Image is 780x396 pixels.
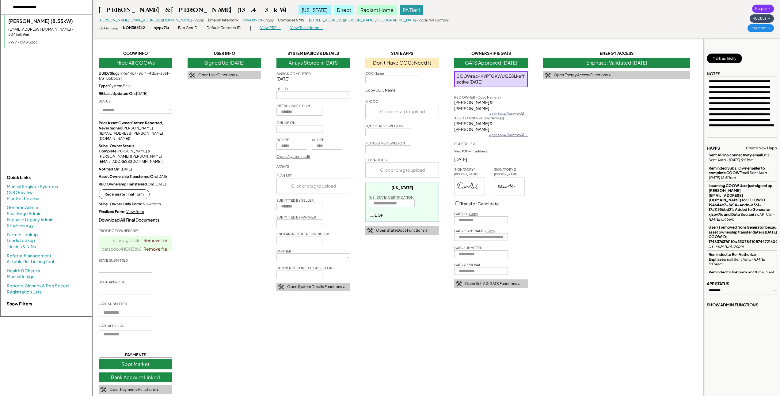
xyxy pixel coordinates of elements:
div: STATE APPROVAL [99,280,126,284]
img: tool-icon.png [456,281,462,286]
strong: Notified On: [99,167,121,171]
div: COC Name [365,71,384,76]
div: ENERGY ACCESS [543,50,690,56]
div: [DATE] [99,91,172,96]
strong: Incoming COOW User just signed up: [PERSON_NAME][EMAIL_ADDRESS][DOMAIN_NAME] for COOW ID 194644c7... [709,183,774,217]
div: API Call - [709,183,775,222]
div: HAPPS [707,145,720,151]
img: signaturePad-1711384747416.png [455,178,485,196]
a: gatscoowNON386742subsequentowner.pdf [102,246,170,256]
div: GATS SUBMITTED [454,245,482,250]
div: SHOW ADMIN FUNCTIONS [707,302,758,308]
img: tool-icon.png [100,387,106,392]
div: Bub Gen ID [178,25,197,31]
div: Default Contract ID [207,25,241,31]
div: 194644c7-8c14-4dde-a361-17a1135bbd21 [99,71,172,81]
strong: REC Ownership Transferred On: [99,182,154,186]
div: [PERSON_NAME] [494,173,525,177]
a: Airtable Re-Linking Tool [7,259,54,265]
div: [DATE] [99,174,172,179]
div: open Legal Person in RB → [489,111,528,116]
div: [PERSON_NAME] & [PERSON_NAME] ([PERSON_NAME][EMAIL_ADDRESS][DOMAIN_NAME]) [99,144,172,164]
div: PARTNER [276,249,291,253]
a: Registration Lists [7,289,42,295]
a: COC Review [7,189,33,196]
u: Copy Name(s) [478,95,501,99]
div: open Legal Person in RB → [489,133,528,137]
div: GATS ID - [454,211,478,216]
div: GATS PLANT NAME - [454,229,495,233]
em: [DATE] 5:01pm [729,158,753,162]
a: Partner Lookup [7,232,38,238]
div: Click or drag to upload [366,163,439,177]
button: Mark as Tricky [707,54,742,63]
div: [PERSON_NAME] & [PERSON_NAME] (13.43kW) [99,6,286,14]
div: PROOF OF OWNERSHIP [99,228,138,233]
em: [DATE] 12:50pm [709,175,736,180]
strong: UUID/Slug: [99,71,119,76]
div: [PERSON_NAME] ([EMAIL_ADDRESS][PERSON_NAME][DOMAIN_NAME]) [99,121,172,141]
div: OWNERSHIP & GATS [454,50,528,56]
strong: Show Filters [7,301,32,306]
div: PARTNER DECLINED TO ASSIST ON [276,266,333,270]
div: BASICS COMPLETED [276,71,311,76]
em: [DATE] 9:04am [709,257,766,267]
div: Open Payments Functions ↓ [109,387,159,392]
label: LIQP [375,213,383,218]
div: IX/COC [365,99,379,104]
img: signaturePad-1711384761718.png [494,178,524,196]
strong: Sent API no connectivity email [709,153,762,157]
div: Arrays Stored in GATS [276,58,350,68]
strong: RB Last Updated On: [99,91,136,96]
div: COOW INFO [99,50,172,56]
div: Open System Details Functions ↓ [287,284,345,290]
div: Copy COC Name [365,88,395,93]
label: Transfer Candidate [460,201,499,206]
a: rec4KVPTGKWUQE8Lk [471,73,519,79]
a: Generac Admin [7,204,38,211]
div: [PERSON_NAME] [454,173,485,177]
strong: Reminded to link bank acct [709,270,756,275]
div: Email in Intercom [208,18,238,23]
a: Manual Register Systems [7,184,58,190]
img: tool-icon.png [189,73,195,78]
div: [US_STATE] CERTIFICATION [369,195,413,200]
a: 9196089191 [242,18,262,22]
div: ONLINE ON [276,120,295,125]
a: [STREET_ADDRESS][PERSON_NAME] / [GEOGRAPHIC_DATA] [309,18,416,22]
a: [PERSON_NAME][EMAIL_ADDRESS][DOMAIN_NAME] [99,18,192,22]
button: Regenerate Final Form [99,189,150,199]
strong: Subs. Owner Status: Complete [99,144,136,153]
strong: Type: [99,84,109,88]
div: REC OWNER - [454,95,501,99]
div: Email Sent Auto - [709,166,775,180]
div: Email Sent Auto - [709,153,775,162]
div: [PERSON_NAME] (8.55kW) [8,18,89,24]
div: SCHEDULE A [454,141,475,146]
div: xjzpv7lu [154,25,169,31]
a: View form [143,202,161,206]
div: USER INFO [188,50,261,56]
div: SIGNATORY 1 [454,167,475,172]
div: Spot Market [99,359,172,369]
div: EXTRA DOCS [365,158,387,162]
a: Leads Lookup [7,237,35,244]
div: STATE SUBMITTED [99,258,128,263]
div: [US_STATE] [391,185,413,190]
div: PLAN SET REVIEWED ON [365,141,405,145]
strong: Subs. Owner Only Form: [99,202,143,206]
div: Download All Final Documents [99,217,172,223]
div: [PERSON_NAME] & [PERSON_NAME] [454,99,528,111]
div: END PARTNER DETAILS WINDOW [276,232,329,236]
a: Stuck Energy [7,222,34,229]
div: Open Sch A & GATS Functions ↓ [465,281,520,286]
div: SIGNATORY 2 [494,167,516,172]
div: AC SIZE [312,137,324,142]
div: Bank Account Linked [99,372,172,382]
div: Open User Functions ↓ [198,73,238,78]
strong: Reminded to Re-Authorize Enphase [709,252,756,262]
div: click to copy: [99,26,118,30]
span: ClosingDisclosure.png [113,237,159,243]
div: Open /system-edit [276,154,310,159]
div: Direct [334,5,354,15]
